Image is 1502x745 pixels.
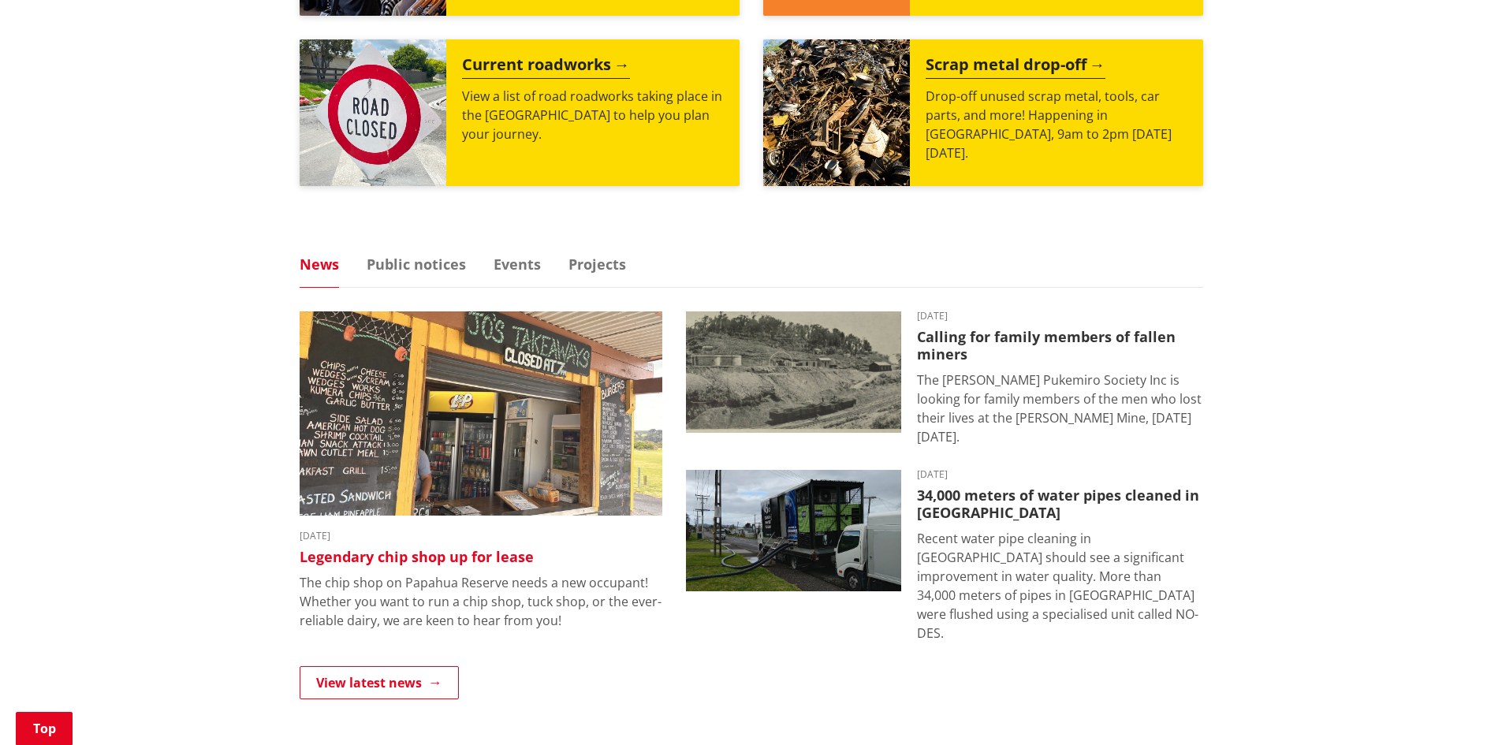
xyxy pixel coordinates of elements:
p: Drop-off unused scrap metal, tools, car parts, and more! Happening in [GEOGRAPHIC_DATA], 9am to 2... [926,87,1187,162]
time: [DATE] [917,311,1203,321]
p: Recent water pipe cleaning in [GEOGRAPHIC_DATA] should see a significant improvement in water qua... [917,529,1203,643]
a: [DATE] 34,000 meters of water pipes cleaned in [GEOGRAPHIC_DATA] Recent water pipe cleaning in [G... [686,470,1203,643]
time: [DATE] [917,470,1203,479]
a: Outdoor takeaway stand with chalkboard menus listing various foods, like burgers and chips. A fri... [300,311,662,630]
h2: Current roadworks [462,55,630,79]
p: View a list of road roadworks taking place in the [GEOGRAPHIC_DATA] to help you plan your journey. [462,87,724,143]
h3: 34,000 meters of water pipes cleaned in [GEOGRAPHIC_DATA] [917,487,1203,521]
p: The [PERSON_NAME] Pukemiro Society Inc is looking for family members of the men who lost their li... [917,371,1203,446]
img: NO-DES unit flushing water pipes in Huntly [686,470,901,591]
a: News [300,257,339,271]
a: Events [494,257,541,271]
a: View latest news [300,666,459,699]
a: A black-and-white historic photograph shows a hillside with trees, small buildings, and cylindric... [686,311,1203,446]
img: Road closed sign [300,39,446,186]
iframe: Messenger Launcher [1429,679,1486,736]
img: Jo's takeaways, Papahua Reserve, Raglan [300,311,662,516]
a: A massive pile of rusted scrap metal, including wheels and various industrial parts, under a clea... [763,39,1203,186]
a: Top [16,712,73,745]
h3: Legendary chip shop up for lease [300,549,662,566]
img: Glen Afton Mine 1939 [686,311,901,433]
img: Scrap metal collection [763,39,910,186]
p: The chip shop on Papahua Reserve needs a new occupant! Whether you want to run a chip shop, tuck ... [300,573,662,630]
a: Current roadworks View a list of road roadworks taking place in the [GEOGRAPHIC_DATA] to help you... [300,39,740,186]
time: [DATE] [300,531,662,541]
h2: Scrap metal drop-off [926,55,1105,79]
a: Projects [568,257,626,271]
a: Public notices [367,257,466,271]
h3: Calling for family members of fallen miners [917,329,1203,363]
